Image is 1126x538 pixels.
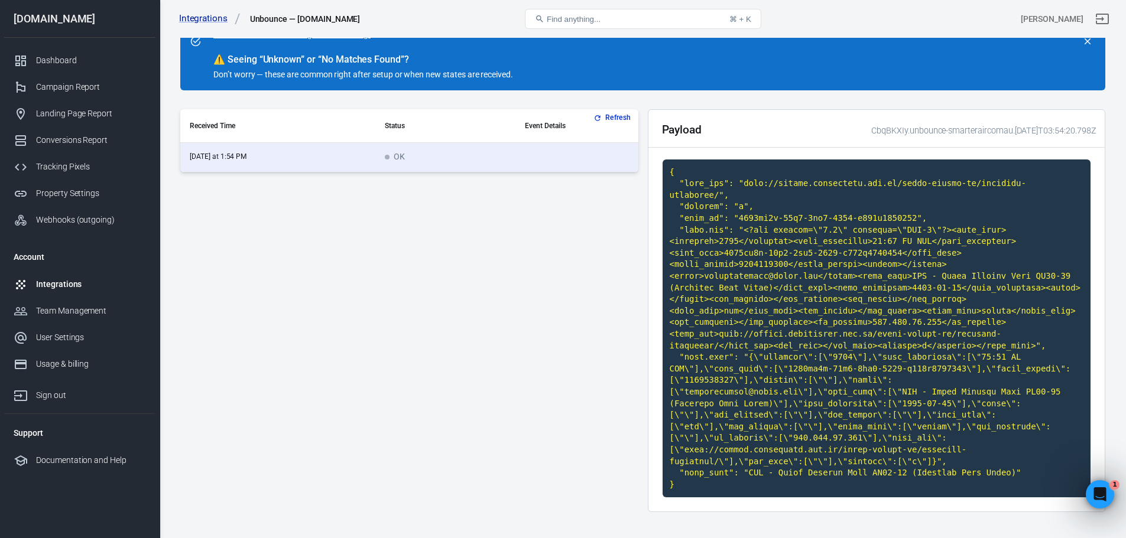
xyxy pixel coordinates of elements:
[1086,480,1114,508] iframe: Intercom live chat
[4,47,155,74] a: Dashboard
[36,107,146,120] div: Landing Page Report
[36,54,146,67] div: Dashboard
[4,324,155,351] a: User Settings
[36,134,146,146] div: Conversions Report
[36,187,146,200] div: Property Settings
[36,454,146,467] div: Documentation and Help
[4,100,155,127] a: Landing Page Report
[1088,5,1117,33] a: Sign out
[179,12,241,25] a: Integrations
[36,389,146,402] div: Sign out
[525,9,761,29] button: Find anything...⌘ + K
[4,271,155,298] a: Integrations
[36,81,146,93] div: Campaign Report
[662,123,702,136] h2: Payload
[867,125,1096,137] div: CbqBKXIy.unbounce-smarteraircomau.[DATE]T03:54:20.798Z
[4,14,155,24] div: [DOMAIN_NAME]
[4,298,155,324] a: Team Management
[213,69,799,81] p: Don’t worry — these are common right after setup or when new states are received.
[4,74,155,100] a: Campaign Report
[385,152,405,162] span: OK
[729,15,751,24] div: ⌘ + K
[4,154,155,180] a: Tracking Pixels
[36,161,146,173] div: Tracking Pixels
[36,358,146,370] div: Usage & billing
[190,152,246,161] time: 2025-09-06T13:54:20+10:00
[663,159,1091,498] code: { "lore_ips": "dolo://sitame.consectetu.adi.el/seddo-eiusmo-te/incididu-utlaboree/", "dolorem": "...
[36,214,146,226] div: Webhooks (outgoing)
[4,419,155,447] li: Support
[213,54,225,65] span: warning
[591,112,635,124] button: Refresh
[4,127,155,154] a: Conversions Report
[4,351,155,377] a: Usage & billing
[1021,13,1083,25] div: Account id: CbqBKXIy
[36,331,146,344] div: User Settings
[4,180,155,207] a: Property Settings
[36,278,146,291] div: Integrations
[250,13,361,25] div: Unbounce — smarterair.com.au
[36,305,146,317] div: Team Management
[515,109,638,143] th: Event Details
[4,377,155,409] a: Sign out
[547,15,601,24] span: Find anything...
[1079,33,1096,50] button: close
[180,109,375,143] th: Received Time
[4,207,155,233] a: Webhooks (outgoing)
[1110,480,1119,490] span: 1
[375,109,515,143] th: Status
[213,54,799,66] div: Seeing “Unknown” or “No Matches Found”?
[180,109,638,172] div: scrollable content
[4,243,155,271] li: Account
